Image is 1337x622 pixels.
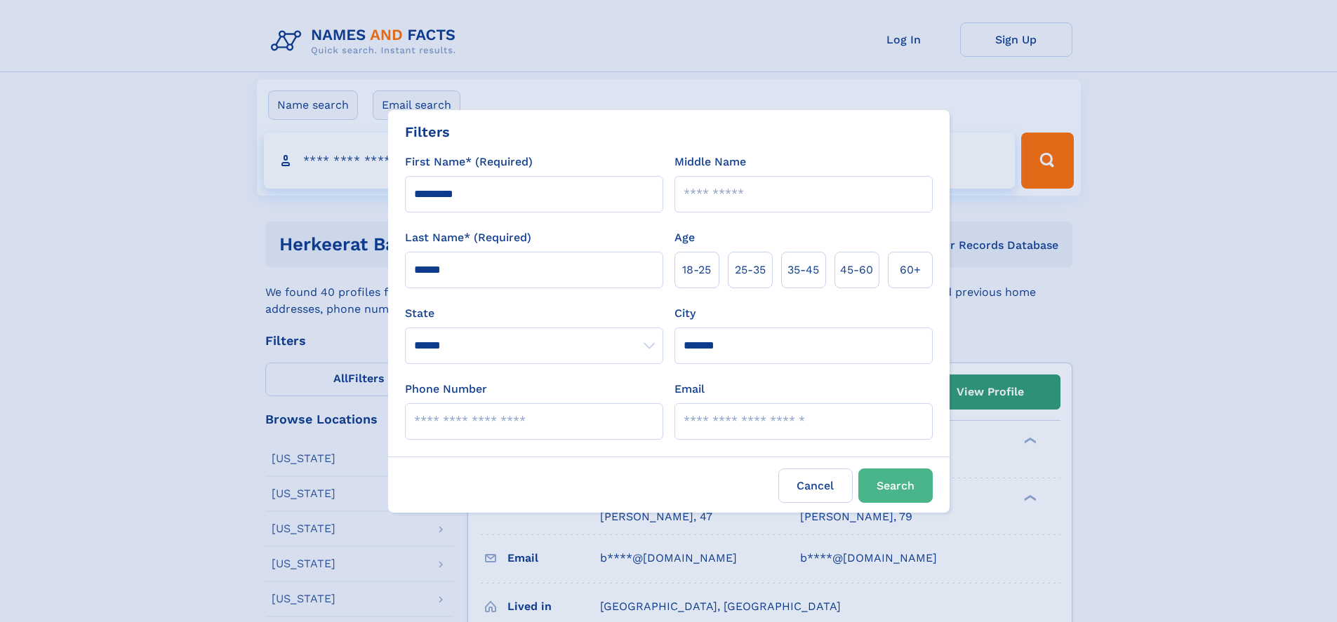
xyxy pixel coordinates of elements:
[405,154,533,170] label: First Name* (Required)
[674,154,746,170] label: Middle Name
[674,381,705,398] label: Email
[405,229,531,246] label: Last Name* (Required)
[778,468,853,503] label: Cancel
[787,262,819,278] span: 35‑45
[405,381,487,398] label: Phone Number
[735,262,766,278] span: 25‑35
[405,305,663,322] label: State
[900,262,921,278] span: 60+
[674,305,696,322] label: City
[405,121,450,142] div: Filters
[840,262,873,278] span: 45‑60
[674,229,695,246] label: Age
[858,468,933,503] button: Search
[682,262,711,278] span: 18‑25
